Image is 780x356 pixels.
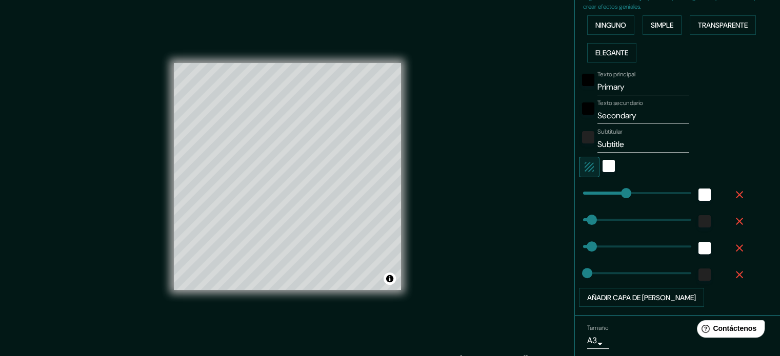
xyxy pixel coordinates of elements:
[587,332,609,349] div: A3
[597,70,635,78] font: Texto principal
[597,99,643,107] font: Texto secundario
[651,20,673,30] font: Simple
[582,131,594,143] button: color-222222
[698,20,748,30] font: Transparente
[582,74,594,86] button: negro
[595,20,626,30] font: Ninguno
[579,288,704,307] button: Añadir capa de [PERSON_NAME]
[698,189,711,201] button: blanco
[595,48,628,57] font: Elegante
[587,324,608,332] font: Tamaño
[384,273,396,285] button: Activar o desactivar atribución
[690,15,756,35] button: Transparente
[698,242,711,254] button: blanco
[698,268,711,281] button: color-222222
[603,160,615,172] button: blanco
[582,102,594,115] button: negro
[587,15,634,35] button: Ninguno
[597,128,623,136] font: Subtitular
[689,316,769,345] iframe: Lanzador de widgets de ayuda
[643,15,682,35] button: Simple
[587,43,636,62] button: Elegante
[587,293,696,302] font: Añadir capa de [PERSON_NAME]
[698,215,711,227] button: color-222222
[587,335,597,346] font: A3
